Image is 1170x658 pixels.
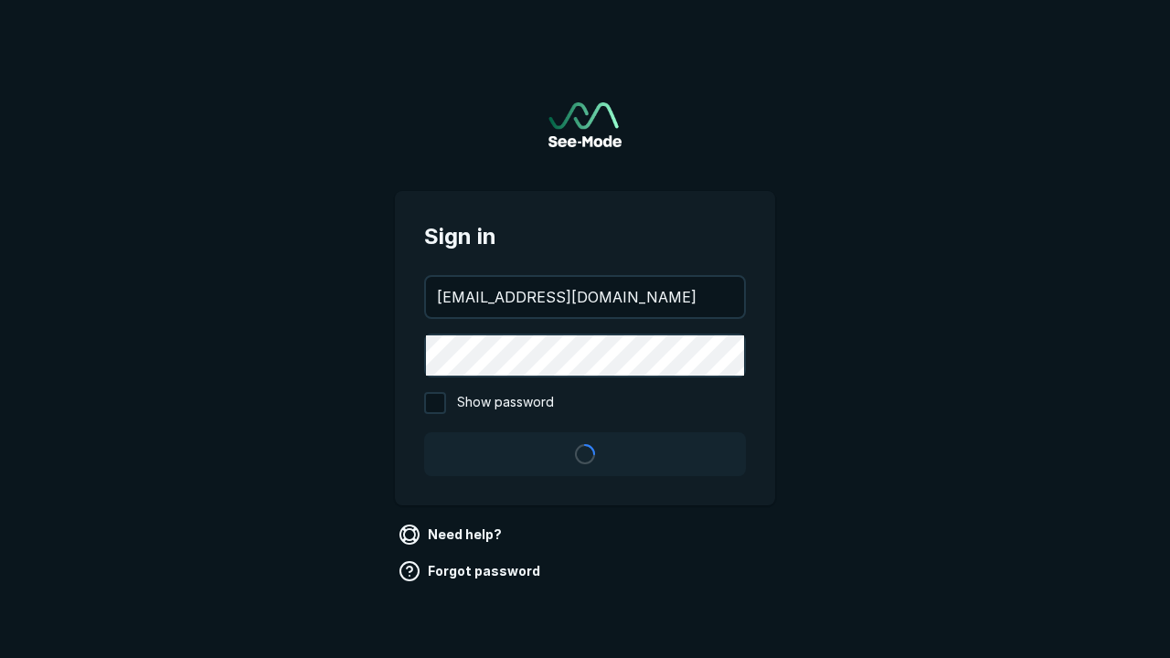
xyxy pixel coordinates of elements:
img: See-Mode Logo [548,102,622,147]
a: Need help? [395,520,509,549]
a: Go to sign in [548,102,622,147]
input: your@email.com [426,277,744,317]
a: Forgot password [395,557,548,586]
span: Sign in [424,220,746,253]
span: Show password [457,392,554,414]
